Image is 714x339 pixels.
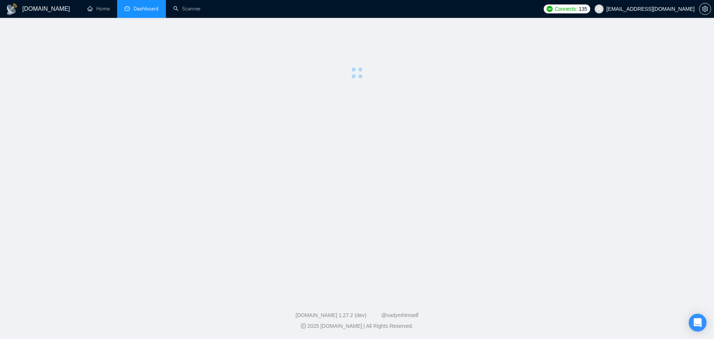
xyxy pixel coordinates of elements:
[301,323,306,329] span: copyright
[699,3,711,15] button: setting
[699,6,711,12] a: setting
[596,6,602,12] span: user
[296,312,367,318] a: [DOMAIN_NAME] 1.27.2 (dev)
[381,312,418,318] a: @vadymhimself
[87,6,110,12] a: homeHome
[579,5,587,13] span: 135
[689,314,707,332] div: Open Intercom Messenger
[6,3,18,15] img: logo
[555,5,577,13] span: Connects:
[125,6,130,11] span: dashboard
[6,322,708,330] div: 2025 [DOMAIN_NAME] | All Rights Reserved.
[173,6,201,12] a: searchScanner
[547,6,553,12] img: upwork-logo.png
[134,6,158,12] span: Dashboard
